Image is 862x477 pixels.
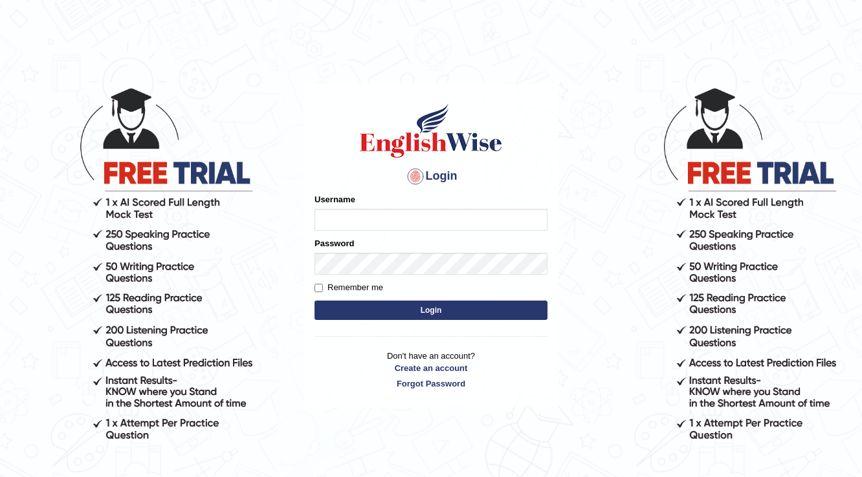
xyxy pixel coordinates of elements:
a: Create an account [315,362,547,374]
input: Remember me [315,284,323,292]
a: Forgot Password [315,377,547,390]
button: Login [315,301,547,320]
label: Username [315,193,355,206]
label: Password [315,237,354,249]
label: Remember me [315,281,383,294]
p: Don't have an account? [315,350,547,390]
h4: Login [315,166,547,187]
img: Logo of English Wise sign in for intelligent practice with AI [357,101,505,160]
